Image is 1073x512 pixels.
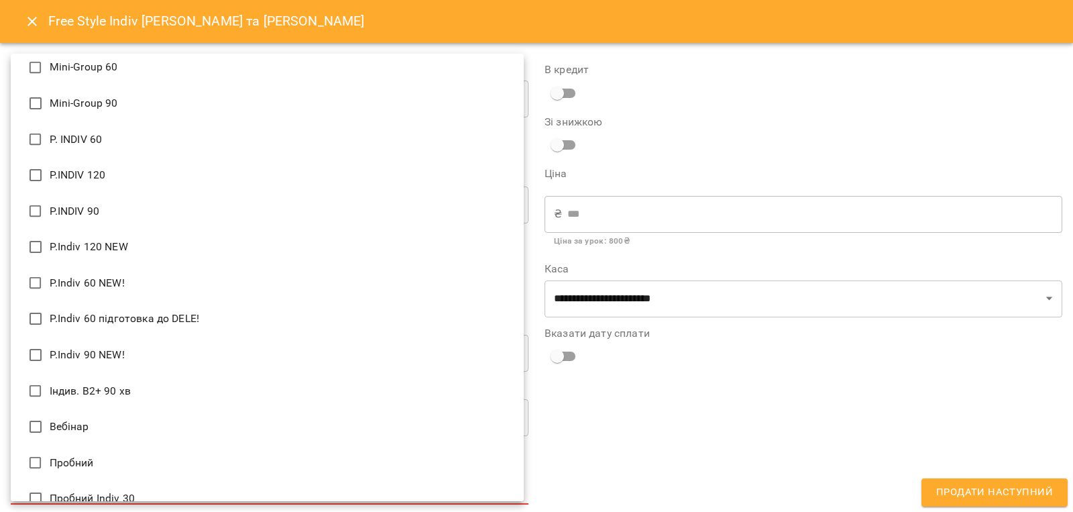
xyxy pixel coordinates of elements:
[11,121,524,158] li: P. INDIV 60
[11,85,524,121] li: Mini-Group 90
[11,229,524,265] li: P.Indiv 120 NEW
[11,50,524,86] li: Mini-Group 60
[11,409,524,445] li: Вебінар
[11,157,524,193] li: P.INDIV 120
[11,445,524,481] li: Пробний
[11,265,524,301] li: P.Indiv 60 NEW!
[11,193,524,229] li: P.INDIV 90
[11,373,524,409] li: Індив. В2+ 90 хв
[11,337,524,373] li: P.Indiv 90 NEW!
[11,301,524,337] li: P.Indiv 60 підготовка до DELE!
